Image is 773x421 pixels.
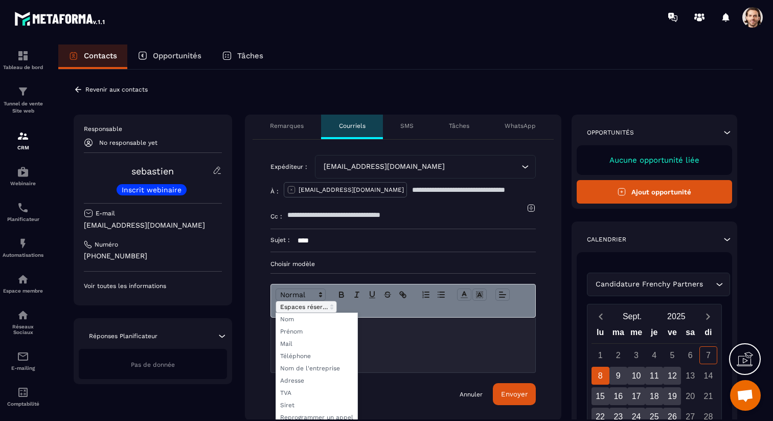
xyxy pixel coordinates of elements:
a: automationsautomationsEspace membre [3,265,43,301]
a: Annuler [460,390,483,398]
p: Inscrit webinaire [122,186,181,193]
p: Réponses Planificateur [89,332,157,340]
img: scheduler [17,202,29,214]
p: Contacts [84,51,117,60]
div: 15 [592,387,609,405]
p: À : [270,187,279,195]
input: Search for option [706,279,713,290]
div: 1 [592,346,609,364]
div: 12 [663,367,681,385]
div: 10 [627,367,645,385]
a: formationformationTunnel de vente Site web [3,78,43,122]
img: automations [17,273,29,285]
p: Sujet : [270,236,290,244]
a: emailemailE-mailing [3,343,43,379]
div: me [627,325,645,343]
span: Candidature Frenchy Partners [594,279,706,290]
span: Pas de donnée [131,361,175,368]
p: [PHONE_NUMBER] [84,251,222,261]
div: 21 [699,387,717,405]
div: 11 [645,367,663,385]
div: 9 [609,367,627,385]
a: automationsautomationsWebinaire [3,158,43,194]
div: lu [591,325,609,343]
div: 3 [627,346,645,364]
div: 13 [681,367,699,385]
p: Aucune opportunité liée [587,156,722,165]
div: ma [609,325,627,343]
p: Remarques [270,122,304,130]
div: 2 [609,346,627,364]
button: Next month [698,309,717,323]
div: 19 [663,387,681,405]
p: Cc : [270,212,282,220]
p: Webinaire [3,181,43,186]
button: Open years overlay [654,307,698,325]
div: Search for option [315,155,536,179]
p: E-mail [96,209,115,217]
p: Expéditeur : [270,163,307,171]
p: Tâches [449,122,469,130]
span: [EMAIL_ADDRESS][DOMAIN_NAME] [322,161,447,172]
a: formationformationTableau de bord [3,42,43,78]
p: Planificateur [3,216,43,222]
div: 6 [681,346,699,364]
div: sa [681,325,699,343]
img: formation [17,85,29,98]
img: formation [17,130,29,142]
a: automationsautomationsAutomatisations [3,230,43,265]
p: Tâches [237,51,263,60]
div: 8 [592,367,609,385]
p: Automatisations [3,252,43,258]
p: Réseaux Sociaux [3,324,43,335]
p: [EMAIL_ADDRESS][DOMAIN_NAME] [84,220,222,230]
div: 16 [609,387,627,405]
a: schedulerschedulerPlanificateur [3,194,43,230]
div: 7 [699,346,717,364]
p: Revenir aux contacts [85,86,148,93]
a: Contacts [58,45,127,69]
p: [EMAIL_ADDRESS][DOMAIN_NAME] [299,186,404,194]
img: email [17,350,29,363]
a: Tâches [212,45,274,69]
a: Opportunités [127,45,212,69]
p: CRM [3,145,43,150]
input: Search for option [447,161,519,172]
a: Ouvrir le chat [730,380,761,411]
a: formationformationCRM [3,122,43,158]
img: automations [17,237,29,250]
button: Open months overlay [610,307,654,325]
a: accountantaccountantComptabilité [3,379,43,414]
p: No responsable yet [99,139,157,146]
p: Opportunités [153,51,201,60]
p: Comptabilité [3,401,43,407]
p: Responsable [84,125,222,133]
button: Previous month [592,309,610,323]
img: automations [17,166,29,178]
div: 5 [663,346,681,364]
p: Tableau de bord [3,64,43,70]
button: Ajout opportunité [577,180,733,204]
p: Courriels [339,122,366,130]
p: Espace membre [3,288,43,294]
a: social-networksocial-networkRéseaux Sociaux [3,301,43,343]
div: 18 [645,387,663,405]
img: logo [14,9,106,28]
p: Tunnel de vente Site web [3,100,43,115]
div: 17 [627,387,645,405]
img: social-network [17,309,29,321]
p: Calendrier [587,235,626,243]
a: sebastien [131,166,174,176]
p: WhatsApp [505,122,536,130]
div: Search for option [587,273,730,296]
p: Voir toutes les informations [84,282,222,290]
div: je [645,325,663,343]
p: E-mailing [3,365,43,371]
div: 4 [645,346,663,364]
div: di [699,325,717,343]
div: ve [663,325,681,343]
p: Choisir modèle [270,260,536,268]
img: accountant [17,386,29,398]
p: Numéro [95,240,118,249]
img: formation [17,50,29,62]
